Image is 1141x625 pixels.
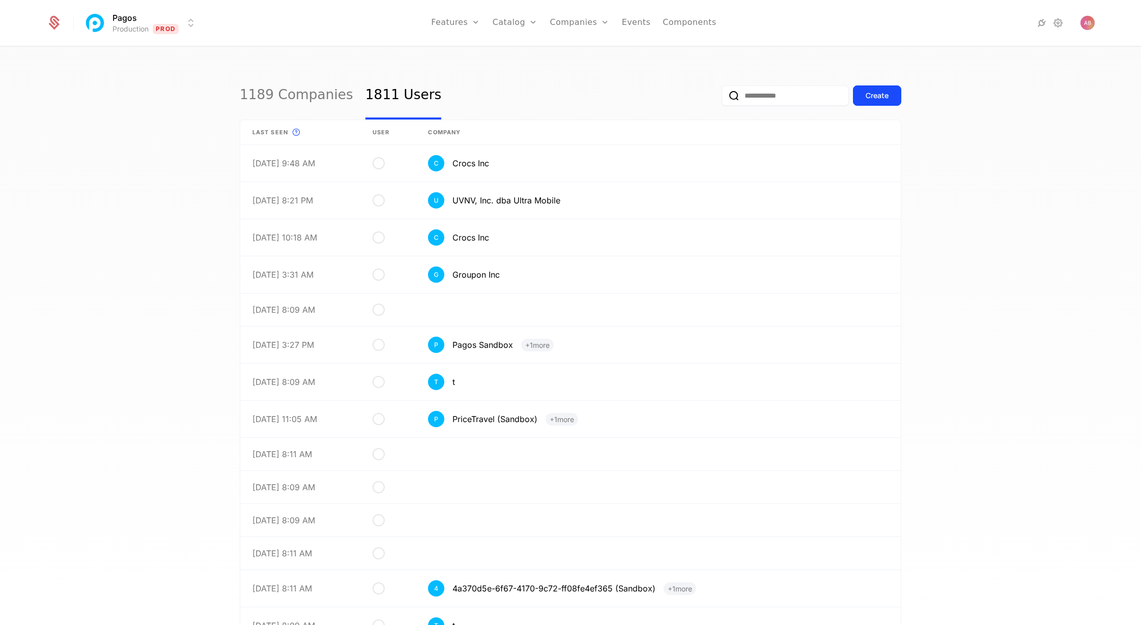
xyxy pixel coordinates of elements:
span: Pagos [112,12,137,24]
a: 1811 Users [365,72,441,120]
div: Create [866,91,889,101]
th: User [360,120,416,145]
img: Pagos [83,11,107,35]
a: Settings [1052,17,1064,29]
button: Select environment [86,12,197,34]
a: 1189 Companies [240,72,353,120]
a: Integrations [1036,17,1048,29]
span: Prod [153,24,179,34]
div: Production [112,24,149,34]
button: Open user button [1080,16,1095,30]
button: Create [853,85,901,106]
span: Last seen [252,128,288,137]
th: Company [416,120,901,145]
img: Andy Barker [1080,16,1095,30]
